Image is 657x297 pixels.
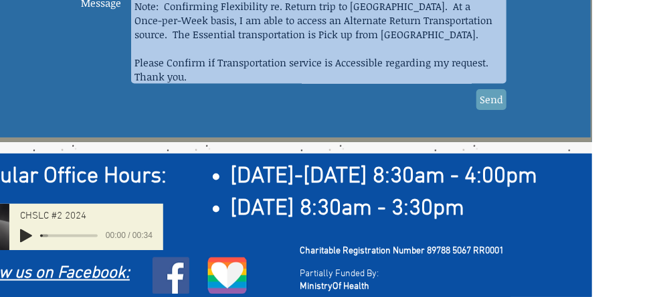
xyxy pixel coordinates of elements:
[153,257,189,294] img: Facebook
[480,93,503,107] span: Send
[333,282,369,293] span: Of Health
[20,229,32,243] button: Play
[476,89,506,110] button: Send
[230,164,537,191] span: [DATE]-[DATE] 8:30am - 4:00pm
[153,257,189,294] ul: Social Bar
[230,196,464,223] span: [DATE] 8:30am - 3:30pm
[300,246,504,257] span: Charitable Registration Number 89788 5067 RR0001
[207,257,248,294] img: LGBTQ logo.png
[300,282,333,293] span: Ministry
[20,212,86,222] span: CHSLC #2 2024
[98,229,153,243] span: 00:00 / 00:34
[300,269,379,280] span: Partially Funded By:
